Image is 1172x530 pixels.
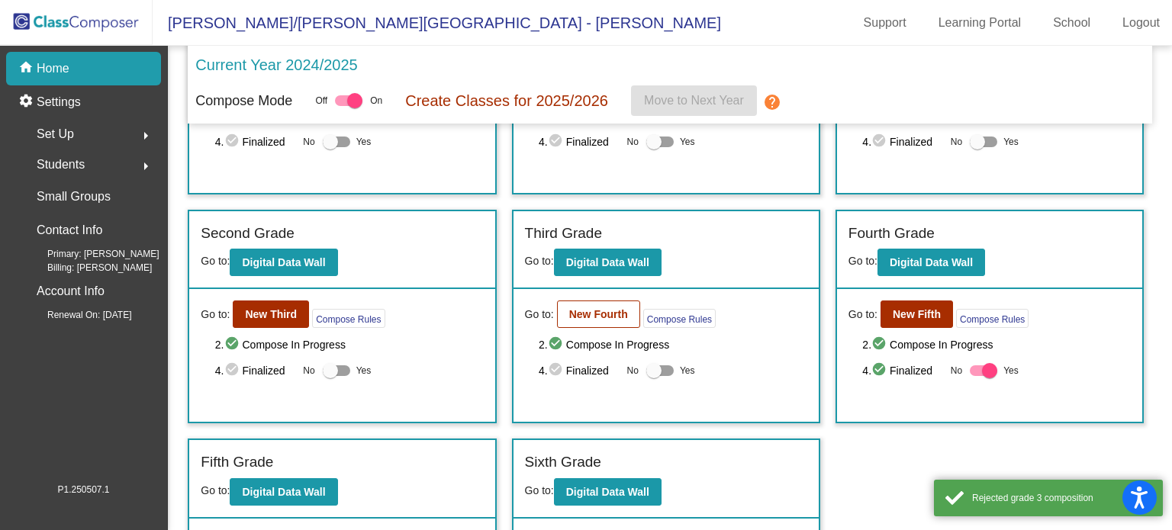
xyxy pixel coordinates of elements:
[1110,11,1172,35] a: Logout
[890,256,973,268] b: Digital Data Wall
[23,261,152,275] span: Billing: [PERSON_NAME]
[644,94,744,107] span: Move to Next Year
[862,336,1131,354] span: 2. Compose In Progress
[951,135,962,149] span: No
[848,307,877,323] span: Go to:
[23,308,131,322] span: Renewal On: [DATE]
[926,11,1034,35] a: Learning Portal
[37,186,111,207] p: Small Groups
[569,308,628,320] b: New Fourth
[680,361,695,380] span: Yes
[23,247,159,261] span: Primary: [PERSON_NAME]
[242,256,325,268] b: Digital Data Wall
[525,223,602,245] label: Third Grade
[525,307,554,323] span: Go to:
[201,307,230,323] span: Go to:
[862,361,943,380] span: 4. Finalized
[405,89,608,112] p: Create Classes for 2025/2026
[554,249,662,276] button: Digital Data Wall
[201,451,273,474] label: Fifth Grade
[230,478,337,506] button: Digital Data Wall
[37,59,69,78] p: Home
[871,133,890,151] mat-icon: check_circle
[631,85,757,116] button: Move to Next Year
[680,133,695,151] span: Yes
[233,300,309,328] button: New Third
[242,486,325,498] b: Digital Data Wall
[137,157,155,175] mat-icon: arrow_right
[548,361,566,380] mat-icon: check_circle
[871,361,890,380] mat-icon: check_circle
[370,94,382,108] span: On
[224,336,243,354] mat-icon: check_circle
[201,255,230,267] span: Go to:
[852,11,919,35] a: Support
[356,133,372,151] span: Yes
[643,309,716,328] button: Compose Rules
[525,255,554,267] span: Go to:
[215,133,296,151] span: 4. Finalized
[356,361,372,380] span: Yes
[153,11,721,35] span: [PERSON_NAME]/[PERSON_NAME][GEOGRAPHIC_DATA] - [PERSON_NAME]
[137,127,155,145] mat-icon: arrow_right
[37,281,105,302] p: Account Info
[1041,11,1103,35] a: School
[539,336,807,354] span: 2. Compose In Progress
[37,124,74,145] span: Set Up
[525,451,601,474] label: Sixth Grade
[224,133,243,151] mat-icon: check_circle
[303,135,314,149] span: No
[848,255,877,267] span: Go to:
[315,94,327,108] span: Off
[566,486,649,498] b: Digital Data Wall
[554,478,662,506] button: Digital Data Wall
[539,133,620,151] span: 4. Finalized
[893,308,941,320] b: New Fifth
[37,220,102,241] p: Contact Info
[951,364,962,377] span: No
[1003,361,1019,380] span: Yes
[763,93,781,111] mat-icon: help
[862,133,943,151] span: 4. Finalized
[215,361,296,380] span: 4. Finalized
[627,364,639,377] span: No
[956,309,1029,328] button: Compose Rules
[881,300,953,328] button: New Fifth
[871,336,890,354] mat-icon: check_circle
[195,91,292,111] p: Compose Mode
[972,491,1151,505] div: Rejected grade 3 composition
[245,308,297,320] b: New Third
[195,53,357,76] p: Current Year 2024/2025
[1003,133,1019,151] span: Yes
[566,256,649,268] b: Digital Data Wall
[230,249,337,276] button: Digital Data Wall
[303,364,314,377] span: No
[215,336,484,354] span: 2. Compose In Progress
[18,93,37,111] mat-icon: settings
[557,300,640,328] button: New Fourth
[201,484,230,496] span: Go to:
[201,223,295,245] label: Second Grade
[224,361,243,380] mat-icon: check_circle
[312,309,385,328] button: Compose Rules
[539,361,620,380] span: 4. Finalized
[548,336,566,354] mat-icon: check_circle
[627,135,639,149] span: No
[18,59,37,78] mat-icon: home
[877,249,985,276] button: Digital Data Wall
[548,133,566,151] mat-icon: check_circle
[525,484,554,496] span: Go to:
[848,223,935,245] label: Fourth Grade
[37,154,85,175] span: Students
[37,93,81,111] p: Settings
